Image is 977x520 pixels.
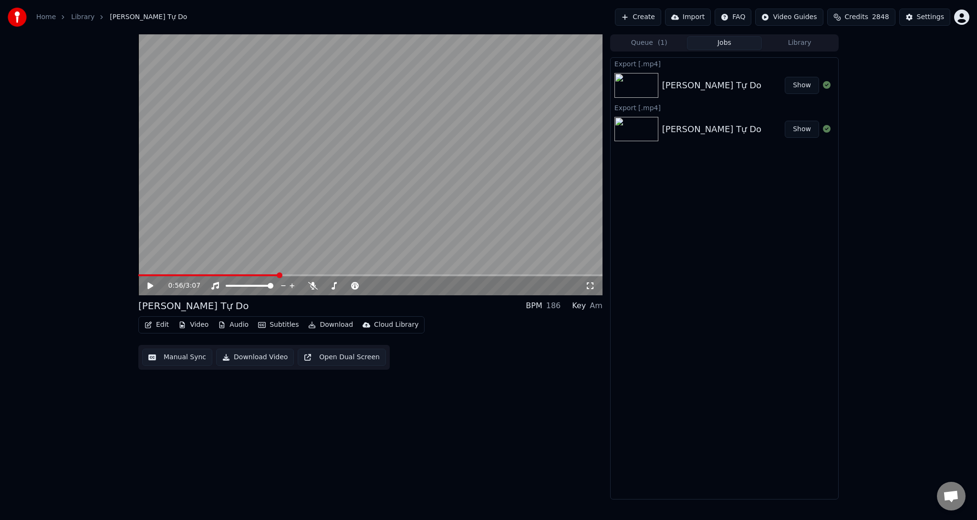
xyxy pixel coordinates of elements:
[216,349,294,366] button: Download Video
[785,77,819,94] button: Show
[71,12,94,22] a: Library
[755,9,823,26] button: Video Guides
[298,349,386,366] button: Open Dual Screen
[917,12,944,22] div: Settings
[590,300,603,312] div: Am
[937,482,966,510] div: Open chat
[611,58,838,69] div: Export [.mp4]
[374,320,418,330] div: Cloud Library
[615,9,661,26] button: Create
[142,349,212,366] button: Manual Sync
[526,300,542,312] div: BPM
[110,12,187,22] span: [PERSON_NAME] Tự Do
[687,36,762,50] button: Jobs
[304,318,357,332] button: Download
[254,318,302,332] button: Subtitles
[36,12,187,22] nav: breadcrumb
[214,318,252,332] button: Audio
[168,281,191,291] div: /
[899,9,950,26] button: Settings
[785,121,819,138] button: Show
[612,36,687,50] button: Queue
[8,8,27,27] img: youka
[546,300,561,312] div: 186
[141,318,173,332] button: Edit
[658,38,667,48] span: ( 1 )
[827,9,895,26] button: Credits2848
[872,12,889,22] span: 2848
[662,79,761,92] div: [PERSON_NAME] Tự Do
[168,281,183,291] span: 0:56
[715,9,751,26] button: FAQ
[845,12,868,22] span: Credits
[662,123,761,136] div: [PERSON_NAME] Tự Do
[611,102,838,113] div: Export [.mp4]
[186,281,200,291] span: 3:07
[665,9,711,26] button: Import
[36,12,56,22] a: Home
[762,36,837,50] button: Library
[572,300,586,312] div: Key
[138,299,249,312] div: [PERSON_NAME] Tự Do
[175,318,212,332] button: Video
